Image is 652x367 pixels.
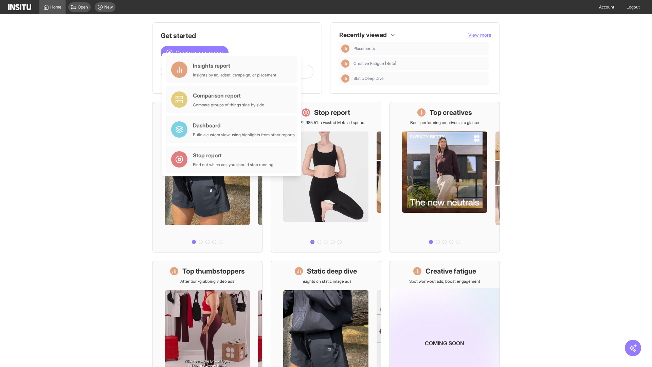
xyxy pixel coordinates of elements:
[468,32,491,38] button: View more
[50,4,61,10] span: Home
[193,151,273,159] div: Stop report
[354,46,486,51] span: Placements
[193,102,264,108] div: Compare groups of things side by side
[180,279,234,284] p: Attention-grabbing video ads
[193,62,276,70] div: Insights report
[341,59,349,68] div: Insights
[314,108,350,117] h1: Stop report
[301,279,351,284] p: Insights on static image ads
[78,4,88,10] span: Open
[288,120,364,125] p: Save £22,985.51 in wasted Meta ad spend
[341,74,349,83] div: Insights
[193,132,295,138] div: Build a custom view using highlights from other reports
[354,61,396,66] span: Creative Fatigue [Beta]
[104,4,113,10] span: New
[182,266,245,276] h1: Top thumbstoppers
[152,102,262,252] a: What's live nowSee all active ads instantly
[193,72,276,78] div: Insights by ad, adset, campaign, or placement
[354,76,384,81] span: Static Deep Dive
[271,102,381,252] a: Stop reportSave £22,985.51 in wasted Meta ad spend
[430,108,472,117] h1: Top creatives
[354,46,375,51] span: Placements
[410,120,479,125] p: Best-performing creatives at a glance
[8,4,31,10] img: Logo
[354,61,486,66] span: Creative Fatigue [Beta]
[341,45,349,53] div: Insights
[193,162,273,168] div: Find out which ads you should stop running
[161,46,229,59] button: Create a new report
[390,102,500,252] a: Top creativesBest-performing creatives at a glance
[193,121,295,129] div: Dashboard
[161,31,313,40] h1: Get started
[307,266,357,276] h1: Static deep dive
[354,76,486,81] span: Static Deep Dive
[176,49,223,57] span: Create a new report
[193,91,264,100] div: Comparison report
